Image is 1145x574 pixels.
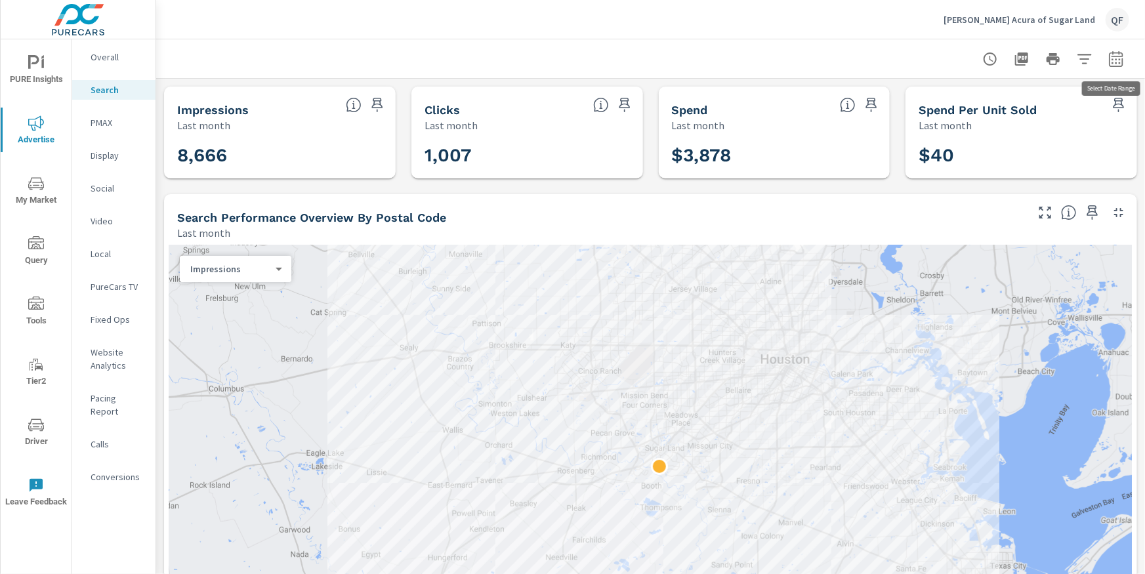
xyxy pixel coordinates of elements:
p: Last month [177,117,230,133]
div: Display [72,146,156,165]
span: Save this to your personalized report [614,94,635,115]
p: PureCars TV [91,280,145,293]
div: Video [72,211,156,231]
button: Apply Filters [1072,46,1098,72]
div: Overall [72,47,156,67]
span: Save this to your personalized report [861,94,882,115]
p: Website Analytics [91,346,145,372]
span: Save this to your personalized report [1082,202,1103,223]
h5: Clicks [425,103,460,117]
p: [PERSON_NAME] Acura of Sugar Land [944,14,1095,26]
span: Tier2 [5,357,68,389]
div: Pacing Report [72,388,156,421]
h5: Impressions [177,103,249,117]
p: Display [91,149,145,162]
h3: $40 [919,144,1124,167]
h5: Search Performance Overview By Postal Code [177,211,446,224]
h3: 1,007 [425,144,630,167]
p: Last month [425,117,478,133]
div: Search [72,80,156,100]
p: Impressions [190,263,270,275]
p: Overall [91,51,145,64]
p: PMAX [91,116,145,129]
div: Impressions [180,263,281,276]
span: Tools [5,297,68,329]
p: Conversions [91,470,145,483]
div: Local [72,244,156,264]
span: Query [5,236,68,268]
p: Last month [672,117,725,133]
h5: Spend [672,103,708,117]
p: Video [91,215,145,228]
span: Driver [5,417,68,449]
div: Calls [72,434,156,454]
p: Pacing Report [91,392,145,418]
span: Save this to your personalized report [1108,94,1129,115]
span: The number of times an ad was shown on your behalf. [346,97,362,113]
button: "Export Report to PDF" [1009,46,1035,72]
p: Last month [177,225,230,241]
p: Search [91,83,145,96]
div: Conversions [72,467,156,487]
div: Fixed Ops [72,310,156,329]
h5: Spend Per Unit Sold [919,103,1037,117]
p: Social [91,182,145,195]
h3: $3,878 [672,144,877,167]
div: nav menu [1,39,72,522]
span: Understand Search performance data by postal code. Individual postal codes can be selected and ex... [1061,205,1077,220]
span: Leave Feedback [5,478,68,510]
p: Calls [91,438,145,451]
p: Local [91,247,145,260]
div: Social [72,178,156,198]
div: PureCars TV [72,277,156,297]
span: Save this to your personalized report [367,94,388,115]
span: The number of times an ad was clicked by a consumer. [593,97,609,113]
span: My Market [5,176,68,208]
span: Advertise [5,115,68,148]
span: The amount of money spent on advertising during the period. [840,97,856,113]
button: Print Report [1040,46,1066,72]
div: PMAX [72,113,156,133]
button: Minimize Widget [1108,202,1129,223]
h3: 8,666 [177,144,383,167]
p: Last month [919,117,972,133]
span: PURE Insights [5,55,68,87]
div: QF [1106,8,1129,31]
p: Fixed Ops [91,313,145,326]
div: Website Analytics [72,342,156,375]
